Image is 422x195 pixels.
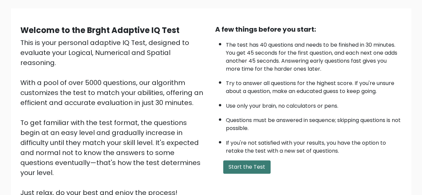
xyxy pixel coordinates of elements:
[226,76,402,95] li: Try to answer all questions for the highest score. If you're unsure about a question, make an edu...
[226,99,402,110] li: Use only your brain, no calculators or pens.
[226,136,402,155] li: If you're not satisfied with your results, you have the option to retake the test with a new set ...
[215,24,402,34] div: A few things before you start:
[226,38,402,73] li: The test has 40 questions and needs to be finished in 30 minutes. You get 45 seconds for the firs...
[223,160,271,174] button: Start the Test
[20,25,179,36] b: Welcome to the Brght Adaptive IQ Test
[226,113,402,132] li: Questions must be answered in sequence; skipping questions is not possible.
